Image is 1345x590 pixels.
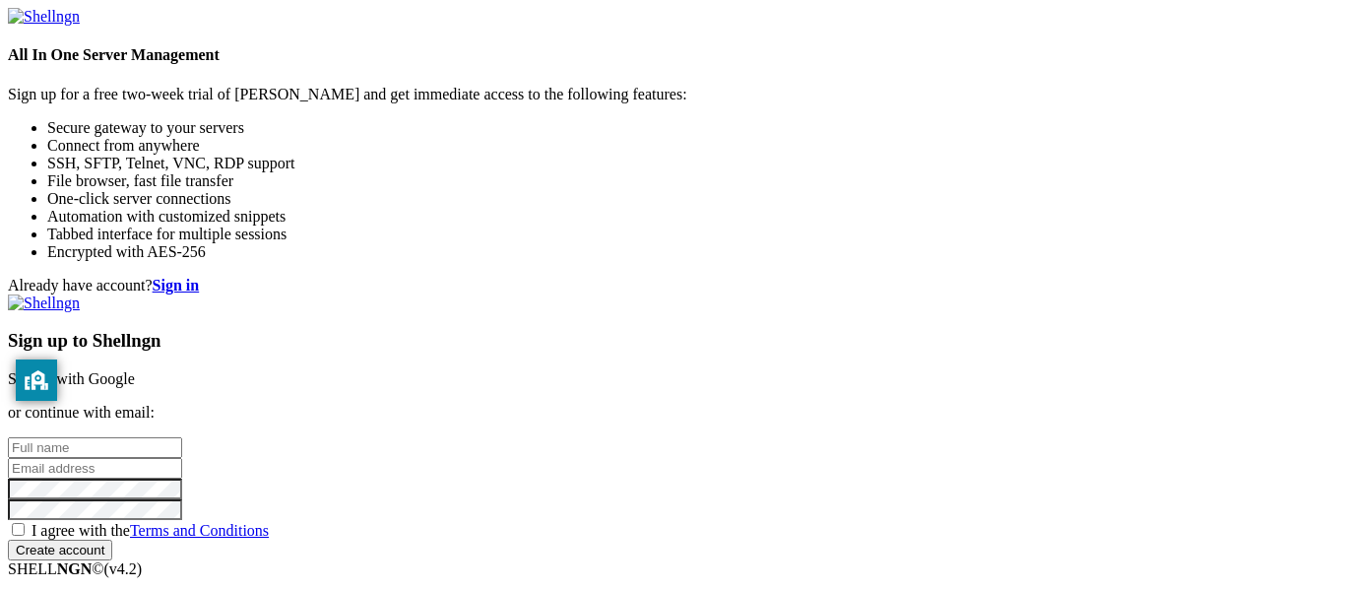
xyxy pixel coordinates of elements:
li: Secure gateway to your servers [47,119,1337,137]
p: Sign up for a free two-week trial of [PERSON_NAME] and get immediate access to the following feat... [8,86,1337,103]
li: Encrypted with AES-256 [47,243,1337,261]
input: Email address [8,458,182,479]
p: or continue with email: [8,404,1337,422]
input: Create account [8,540,112,560]
input: Full name [8,437,182,458]
li: SSH, SFTP, Telnet, VNC, RDP support [47,155,1337,172]
input: I agree with theTerms and Conditions [12,523,25,536]
li: Tabbed interface for multiple sessions [47,226,1337,243]
h3: Sign up to Shellngn [8,330,1337,352]
a: Signup with Google [8,370,135,387]
li: One-click server connections [47,190,1337,208]
span: I agree with the [32,522,269,539]
h4: All In One Server Management [8,46,1337,64]
button: privacy banner [16,360,57,401]
div: Already have account? [8,277,1337,295]
a: Sign in [153,277,200,294]
img: Shellngn [8,295,80,312]
a: Terms and Conditions [130,522,269,539]
li: Connect from anywhere [47,137,1337,155]
span: 4.2.0 [104,560,143,577]
li: Automation with customized snippets [47,208,1337,226]
b: NGN [57,560,93,577]
span: SHELL © [8,560,142,577]
img: Shellngn [8,8,80,26]
li: File browser, fast file transfer [47,172,1337,190]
